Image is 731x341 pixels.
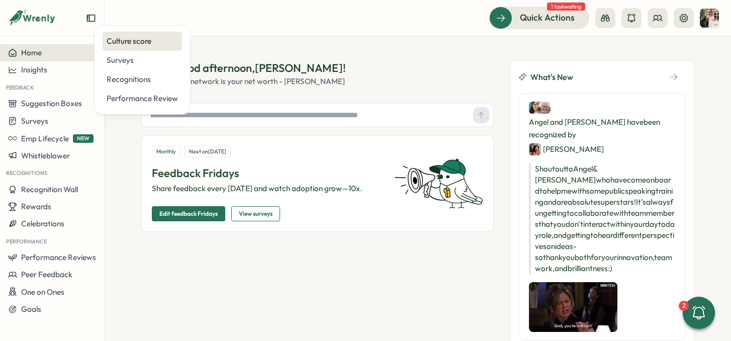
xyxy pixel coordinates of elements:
[529,102,541,114] img: Angel Yebra
[103,70,182,89] a: Recognitions
[700,9,719,28] img: Hannah Saunders
[107,36,178,47] div: Culture score
[185,146,231,157] div: Next on [DATE]
[683,297,715,329] button: 2
[152,183,382,194] p: Share feedback every [DATE] and watch adoption grow—10x.
[103,32,182,51] a: Culture score
[21,48,42,57] span: Home
[21,134,69,143] span: Emp Lifecycle
[21,287,64,297] span: One on Ones
[529,143,541,155] img: Viveca Riley
[21,185,78,194] span: Recognition Wall
[103,89,182,108] a: Performance Review
[152,206,225,221] button: Edit feedback Fridays
[21,304,41,314] span: Goals
[239,207,272,221] span: View surveys
[21,116,48,126] span: Surveys
[21,99,82,108] span: Suggestion Boxes
[107,74,178,85] div: Recognitions
[107,55,178,66] div: Surveys
[103,51,182,70] a: Surveys
[173,60,346,76] div: Good afternoon , [PERSON_NAME] !
[679,301,689,311] div: 2
[21,219,64,228] span: Celebrations
[547,3,585,11] span: 1 task waiting
[21,270,72,279] span: Peer Feedback
[530,71,573,83] span: What's New
[173,76,346,87] div: Your network is your net worth - [PERSON_NAME]
[152,146,180,157] div: Monthly
[529,102,675,155] div: Angel and [PERSON_NAME] have been recognized by
[21,65,47,74] span: Insights
[538,102,551,114] img: Simon Downes
[489,7,589,29] button: Quick Actions
[21,151,70,160] span: Whistleblower
[520,11,575,24] span: Quick Actions
[21,252,96,262] span: Performance Reviews
[231,206,280,221] button: View surveys
[529,143,604,155] div: [PERSON_NAME]
[159,207,218,221] span: Edit feedback Fridays
[529,282,617,332] img: Recognition Image
[107,93,178,104] div: Performance Review
[529,163,675,274] p: Shoutout to Angel & [PERSON_NAME] who have come on board to help me with some public speaking tra...
[86,13,96,23] button: Expand sidebar
[152,165,382,181] p: Feedback Fridays
[73,134,94,143] span: NEW
[21,202,51,211] span: Rewards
